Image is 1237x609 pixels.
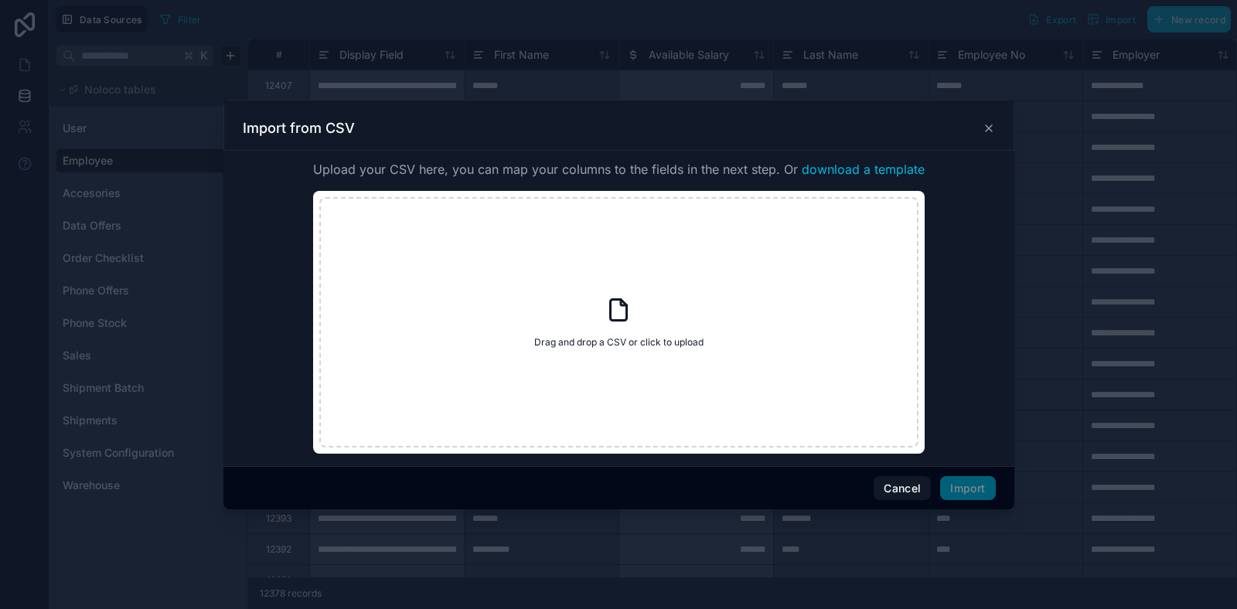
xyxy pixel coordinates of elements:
[534,336,704,349] span: Drag and drop a CSV or click to upload
[802,160,925,179] button: download a template
[243,119,355,138] h3: Import from CSV
[313,160,925,179] span: Upload your CSV here, you can map your columns to the fields in the next step. Or
[874,476,931,501] button: Cancel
